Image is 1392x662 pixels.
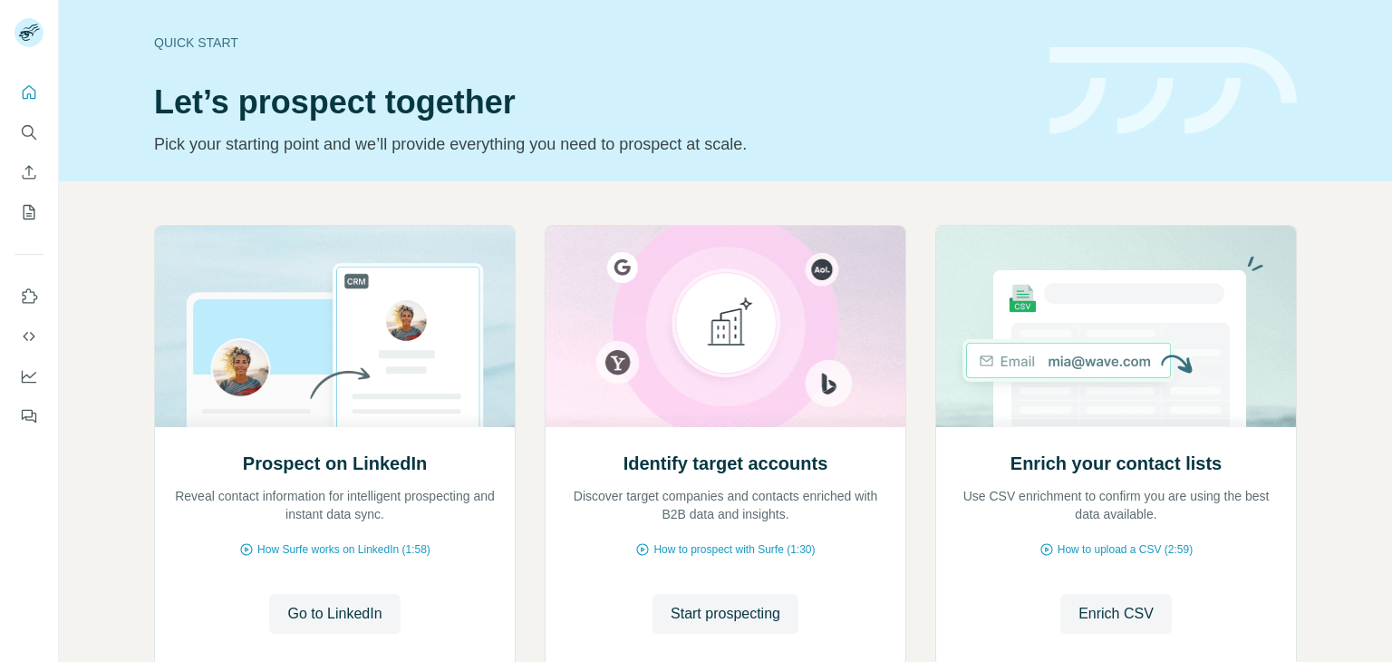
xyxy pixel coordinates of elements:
[14,360,43,393] button: Dashboard
[154,131,1028,157] p: Pick your starting point and we’ll provide everything you need to prospect at scale.
[1010,451,1222,476] h2: Enrich your contact lists
[154,84,1028,121] h1: Let’s prospect together
[954,487,1278,523] p: Use CSV enrichment to confirm you are using the best data available.
[671,603,780,625] span: Start prospecting
[14,400,43,433] button: Feedback
[623,451,828,476] h2: Identify target accounts
[564,487,887,523] p: Discover target companies and contacts enriched with B2B data and insights.
[14,156,43,189] button: Enrich CSV
[935,226,1297,427] img: Enrich your contact lists
[14,280,43,313] button: Use Surfe on LinkedIn
[14,196,43,229] button: My lists
[14,116,43,149] button: Search
[287,603,382,625] span: Go to LinkedIn
[154,34,1028,52] div: Quick start
[154,226,516,427] img: Prospect on LinkedIn
[243,451,427,476] h2: Prospect on LinkedIn
[652,594,798,634] button: Start prospecting
[1058,541,1193,558] span: How to upload a CSV (2:59)
[1060,594,1172,634] button: Enrich CSV
[653,541,815,558] span: How to prospect with Surfe (1:30)
[1078,603,1154,625] span: Enrich CSV
[1049,47,1297,135] img: banner
[269,594,400,634] button: Go to LinkedIn
[173,487,497,523] p: Reveal contact information for intelligent prospecting and instant data sync.
[14,320,43,353] button: Use Surfe API
[14,76,43,109] button: Quick start
[545,226,906,427] img: Identify target accounts
[257,541,430,558] span: How Surfe works on LinkedIn (1:58)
